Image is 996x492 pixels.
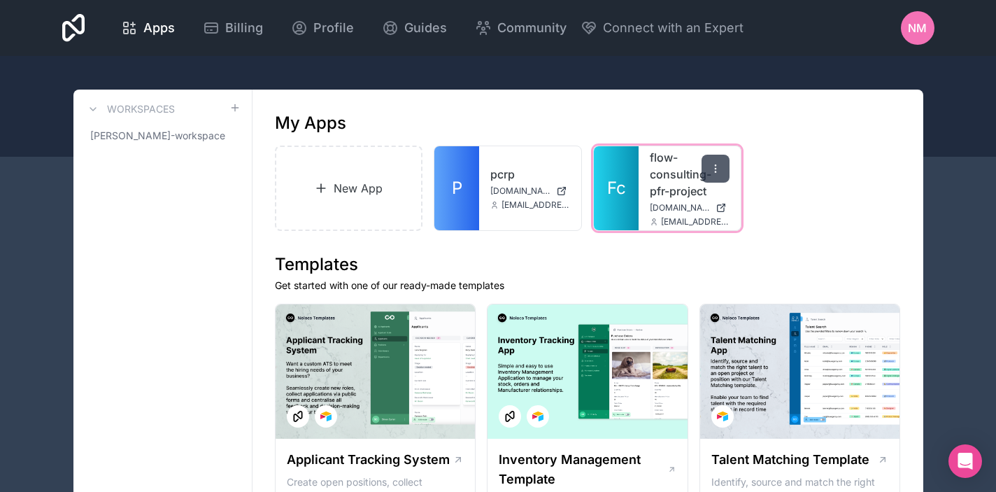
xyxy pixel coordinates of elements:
a: Billing [192,13,274,43]
span: [EMAIL_ADDRESS][DOMAIN_NAME] [661,216,730,227]
h1: Templates [275,253,901,276]
a: Apps [110,13,186,43]
a: [DOMAIN_NAME] [490,185,570,197]
a: Fc [594,146,639,230]
img: Airtable Logo [532,411,543,422]
p: Get started with one of our ready-made templates [275,279,901,293]
a: Profile [280,13,365,43]
a: Guides [371,13,458,43]
h1: Talent Matching Template [711,450,869,470]
button: Connect with an Expert [581,18,744,38]
div: Open Intercom Messenger [948,444,982,478]
span: NM [908,20,927,36]
h1: My Apps [275,112,346,134]
a: New App [275,146,423,231]
a: [PERSON_NAME]-workspace [85,123,241,148]
span: [DOMAIN_NAME] [650,202,710,213]
a: Community [464,13,578,43]
span: Guides [404,18,447,38]
a: P [434,146,479,230]
span: P [452,177,462,199]
a: [DOMAIN_NAME] [650,202,730,213]
span: Connect with an Expert [603,18,744,38]
span: Community [497,18,567,38]
span: [DOMAIN_NAME] [490,185,550,197]
a: Workspaces [85,101,175,118]
span: [PERSON_NAME]-workspace [90,129,225,143]
span: [EMAIL_ADDRESS][DOMAIN_NAME] [501,199,570,211]
h1: Inventory Management Template [499,450,667,489]
img: Airtable Logo [320,411,332,422]
span: Billing [225,18,263,38]
span: Apps [143,18,175,38]
span: Profile [313,18,354,38]
h3: Workspaces [107,102,175,116]
span: Fc [607,177,626,199]
img: Airtable Logo [717,411,728,422]
h1: Applicant Tracking System [287,450,450,470]
a: flow-consulting-pfr-project [650,149,730,199]
a: pcrp [490,166,570,183]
